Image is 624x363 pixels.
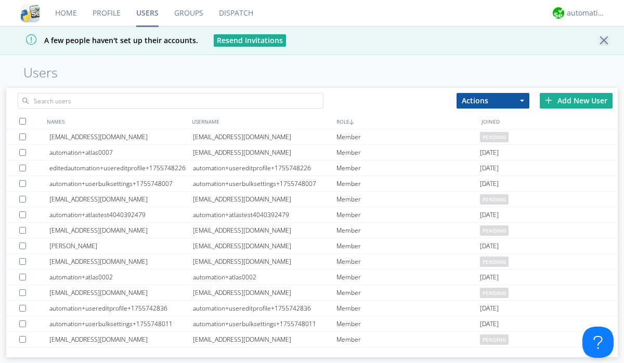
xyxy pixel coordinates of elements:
[49,145,193,160] div: automation+atlas0007
[336,254,480,269] div: Member
[336,192,480,207] div: Member
[6,176,618,192] a: automation+userbulksettings+1755748007automation+userbulksettings+1755748007Member[DATE]
[334,114,479,129] div: ROLE
[193,254,336,269] div: [EMAIL_ADDRESS][DOMAIN_NAME]
[480,301,499,316] span: [DATE]
[480,238,499,254] span: [DATE]
[49,223,193,238] div: [EMAIL_ADDRESS][DOMAIN_NAME]
[49,301,193,316] div: automation+usereditprofile+1755742836
[6,332,618,347] a: [EMAIL_ADDRESS][DOMAIN_NAME][EMAIL_ADDRESS][DOMAIN_NAME]Memberpending
[336,160,480,176] div: Member
[480,225,509,236] span: pending
[193,145,336,160] div: [EMAIL_ADDRESS][DOMAIN_NAME]
[479,114,624,129] div: JOINED
[193,238,336,253] div: [EMAIL_ADDRESS][DOMAIN_NAME]
[193,316,336,331] div: automation+userbulksettings+1755748011
[49,207,193,222] div: automation+atlastest4040392479
[193,270,336,285] div: automation+atlas0002
[480,132,509,142] span: pending
[480,257,509,267] span: pending
[193,129,336,144] div: [EMAIL_ADDRESS][DOMAIN_NAME]
[480,194,509,205] span: pending
[6,145,618,160] a: automation+atlas0007[EMAIL_ADDRESS][DOMAIN_NAME]Member[DATE]
[6,238,618,254] a: [PERSON_NAME][EMAIL_ADDRESS][DOMAIN_NAME]Member[DATE]
[336,332,480,347] div: Member
[336,176,480,191] div: Member
[6,301,618,316] a: automation+usereditprofile+1755742836automation+usereditprofile+1755742836Member[DATE]
[6,160,618,176] a: editedautomation+usereditprofile+1755748226automation+usereditprofile+1755748226Member[DATE]
[6,285,618,301] a: [EMAIL_ADDRESS][DOMAIN_NAME][EMAIL_ADDRESS][DOMAIN_NAME]Memberpending
[193,192,336,207] div: [EMAIL_ADDRESS][DOMAIN_NAME]
[214,34,286,47] button: Resend Invitations
[480,316,499,332] span: [DATE]
[336,207,480,222] div: Member
[193,207,336,222] div: automation+atlastest4040392479
[336,223,480,238] div: Member
[49,238,193,253] div: [PERSON_NAME]
[336,145,480,160] div: Member
[480,334,509,345] span: pending
[480,176,499,192] span: [DATE]
[193,223,336,238] div: [EMAIL_ADDRESS][DOMAIN_NAME]
[457,93,529,109] button: Actions
[21,4,40,22] img: cddb5a64eb264b2086981ab96f4c1ba7
[480,207,499,223] span: [DATE]
[582,327,614,358] iframe: Toggle Customer Support
[49,129,193,144] div: [EMAIL_ADDRESS][DOMAIN_NAME]
[540,93,613,109] div: Add New User
[6,254,618,270] a: [EMAIL_ADDRESS][DOMAIN_NAME][EMAIL_ADDRESS][DOMAIN_NAME]Memberpending
[49,316,193,331] div: automation+userbulksettings+1755748011
[6,129,618,145] a: [EMAIL_ADDRESS][DOMAIN_NAME][EMAIL_ADDRESS][DOMAIN_NAME]Memberpending
[49,270,193,285] div: automation+atlas0002
[480,160,499,176] span: [DATE]
[6,270,618,285] a: automation+atlas0002automation+atlas0002Member[DATE]
[336,129,480,144] div: Member
[6,316,618,332] a: automation+userbulksettings+1755748011automation+userbulksettings+1755748011Member[DATE]
[193,347,336,362] div: [EMAIL_ADDRESS][DOMAIN_NAME]
[336,301,480,316] div: Member
[49,160,193,176] div: editedautomation+usereditprofile+1755748226
[8,35,198,45] span: A few people haven't set up their accounts.
[193,301,336,316] div: automation+usereditprofile+1755742836
[49,347,193,362] div: [EMAIL_ADDRESS][DOMAIN_NAME]
[193,332,336,347] div: [EMAIL_ADDRESS][DOMAIN_NAME]
[49,192,193,207] div: [EMAIL_ADDRESS][DOMAIN_NAME]
[49,332,193,347] div: [EMAIL_ADDRESS][DOMAIN_NAME]
[553,7,564,19] img: d2d01cd9b4174d08988066c6d424eccd
[189,114,334,129] div: USERNAME
[480,145,499,160] span: [DATE]
[44,114,189,129] div: NAMES
[480,270,499,285] span: [DATE]
[49,254,193,269] div: [EMAIL_ADDRESS][DOMAIN_NAME]
[336,316,480,331] div: Member
[49,176,193,191] div: automation+userbulksettings+1755748007
[193,176,336,191] div: automation+userbulksettings+1755748007
[480,288,509,298] span: pending
[6,223,618,238] a: [EMAIL_ADDRESS][DOMAIN_NAME][EMAIL_ADDRESS][DOMAIN_NAME]Memberpending
[193,160,336,176] div: automation+usereditprofile+1755748226
[18,93,323,109] input: Search users
[6,207,618,223] a: automation+atlastest4040392479automation+atlastest4040392479Member[DATE]
[336,285,480,300] div: Member
[6,192,618,207] a: [EMAIL_ADDRESS][DOMAIN_NAME][EMAIL_ADDRESS][DOMAIN_NAME]Memberpending
[567,8,606,18] div: automation+atlas
[336,347,480,362] div: Member
[336,238,480,253] div: Member
[49,285,193,300] div: [EMAIL_ADDRESS][DOMAIN_NAME]
[336,270,480,285] div: Member
[545,97,552,104] img: plus.svg
[193,285,336,300] div: [EMAIL_ADDRESS][DOMAIN_NAME]
[6,347,618,363] a: [EMAIL_ADDRESS][DOMAIN_NAME][EMAIL_ADDRESS][DOMAIN_NAME]Member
